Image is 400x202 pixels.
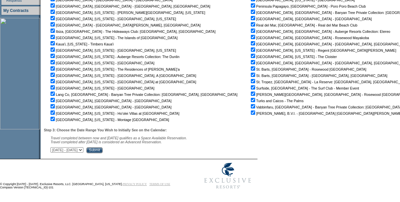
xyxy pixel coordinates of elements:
nobr: [GEOGRAPHIC_DATA] - [GEOGRAPHIC_DATA][PERSON_NAME], [GEOGRAPHIC_DATA] [49,23,201,27]
nobr: [GEOGRAPHIC_DATA], [US_STATE] - Regent [GEOGRAPHIC_DATA][PERSON_NAME] [250,48,396,52]
nobr: Kaua'i, [US_STATE] - Timbers Kaua'i [49,42,114,46]
input: Submit [86,147,103,153]
nobr: Peninsula Papagayo, [GEOGRAPHIC_DATA] - Poro Poro Beach Club [250,4,366,8]
span: Travel completed between now and [DATE] qualifies as a Space Available Reservation. [50,136,187,140]
nobr: [GEOGRAPHIC_DATA], [GEOGRAPHIC_DATA] - [GEOGRAPHIC_DATA] [250,17,372,21]
nobr: [GEOGRAPHIC_DATA], [GEOGRAPHIC_DATA] - [GEOGRAPHIC_DATA], [GEOGRAPHIC_DATA] [49,4,210,8]
nobr: Ibiza, [GEOGRAPHIC_DATA] - The Hideaways Club: [GEOGRAPHIC_DATA], [GEOGRAPHIC_DATA] [49,30,216,34]
nobr: St. Barts, [GEOGRAPHIC_DATA] - Rosewood [GEOGRAPHIC_DATA] [250,67,366,71]
nobr: [GEOGRAPHIC_DATA], [GEOGRAPHIC_DATA] - [GEOGRAPHIC_DATA] [49,105,171,109]
nobr: [GEOGRAPHIC_DATA], [US_STATE] - [GEOGRAPHIC_DATA] [49,61,154,65]
nobr: Turks and Caicos - The Palms [250,99,304,103]
nobr: [GEOGRAPHIC_DATA], [US_STATE] - [PERSON_NAME][GEOGRAPHIC_DATA], [US_STATE] [49,11,205,15]
nobr: [GEOGRAPHIC_DATA], [US_STATE] - [GEOGRAPHIC_DATA], [US_STATE] [49,17,176,21]
nobr: St. Barts, [GEOGRAPHIC_DATA] - [GEOGRAPHIC_DATA], [GEOGRAPHIC_DATA] [250,74,387,78]
nobr: [GEOGRAPHIC_DATA], [GEOGRAPHIC_DATA] - Auberge Resorts Collection: Etereo [250,30,390,34]
nobr: [GEOGRAPHIC_DATA], [US_STATE] - Auberge Resorts Collection: The Dunlin [49,55,179,59]
nobr: Real del Mar, [GEOGRAPHIC_DATA] - Real del Mar Beach Club [250,23,357,27]
a: PRIVACY POLICY [123,182,147,186]
nobr: [GEOGRAPHIC_DATA], [US_STATE] - [GEOGRAPHIC_DATA] at [GEOGRAPHIC_DATA] [49,80,196,84]
nobr: [GEOGRAPHIC_DATA], [US_STATE] - The Cloister [250,55,337,59]
nobr: Lang Co, [GEOGRAPHIC_DATA] - Banyan Tree Private Collection: [GEOGRAPHIC_DATA], [GEOGRAPHIC_DATA] [49,93,238,97]
nobr: [GEOGRAPHIC_DATA], [GEOGRAPHIC_DATA] - [GEOGRAPHIC_DATA] [49,99,171,103]
nobr: Travel completed after [DATE] is considered an Advanced Reservation. [50,140,162,144]
nobr: [GEOGRAPHIC_DATA], [US_STATE] - Ho'olei Villas at [GEOGRAPHIC_DATA] [49,111,179,115]
nobr: [GEOGRAPHIC_DATA], [US_STATE] - [GEOGRAPHIC_DATA] [49,86,154,90]
nobr: [GEOGRAPHIC_DATA], [GEOGRAPHIC_DATA] - Rosewood Mayakoba [250,36,369,40]
img: Exclusive Resorts [198,159,257,192]
a: My Contracts [3,8,29,13]
nobr: [GEOGRAPHIC_DATA], [US_STATE] - [GEOGRAPHIC_DATA], A [GEOGRAPHIC_DATA] [49,74,196,78]
nobr: Surfside, [GEOGRAPHIC_DATA] - The Surf Club - Member Event [250,86,359,90]
a: TERMS OF USE [150,182,170,186]
nobr: [GEOGRAPHIC_DATA], [US_STATE] - Montage [GEOGRAPHIC_DATA] [49,118,169,122]
nobr: [GEOGRAPHIC_DATA], [US_STATE] - The Islands of [GEOGRAPHIC_DATA] [49,36,177,40]
nobr: [GEOGRAPHIC_DATA], [US_STATE] - The Residences of [PERSON_NAME]'a [49,67,180,71]
b: Step 3: Choose the Date Range You Wish to Initially See on the Calendar: [44,128,167,132]
nobr: [GEOGRAPHIC_DATA], [US_STATE] - [GEOGRAPHIC_DATA], [US_STATE] [49,48,176,52]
